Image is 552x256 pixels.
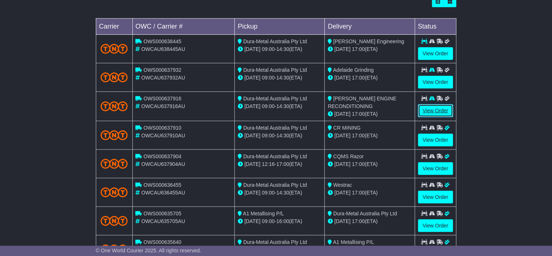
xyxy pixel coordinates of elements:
[244,218,260,224] span: [DATE]
[143,239,181,245] span: OWS000635640
[244,161,260,167] span: [DATE]
[235,19,325,35] td: Pickup
[243,96,307,101] span: Dura-Metal Australia Pty Ltd
[143,153,181,159] span: OWS000637904
[143,67,181,73] span: OWS000637932
[238,189,322,197] div: - (ETA)
[277,133,289,138] span: 14:30
[334,218,350,224] span: [DATE]
[352,75,365,81] span: 17:00
[328,45,412,53] div: (ETA)
[244,190,260,196] span: [DATE]
[277,46,289,52] span: 14:30
[262,161,275,167] span: 12:16
[262,75,275,81] span: 09:00
[101,245,128,255] img: TNT_Domestic.png
[333,38,404,44] span: [PERSON_NAME] Engineering
[132,19,235,35] td: OWC / Carrier #
[243,211,284,216] span: A1 Metallising P/L
[352,161,365,167] span: 17:00
[352,190,365,196] span: 17:00
[418,104,453,117] a: View Order
[334,161,350,167] span: [DATE]
[244,133,260,138] span: [DATE]
[328,110,412,118] div: (ETA)
[333,67,374,73] span: Adelaide Grinding
[328,189,412,197] div: (ETA)
[333,182,352,188] span: Westrac
[141,46,185,52] span: OWCAU638445AU
[262,103,275,109] span: 09:00
[333,239,374,245] span: A1 Metallising P/L
[143,38,181,44] span: OWS000638445
[277,190,289,196] span: 14:30
[352,218,365,224] span: 17:00
[277,103,289,109] span: 14:30
[141,133,185,138] span: OWCAU637910AU
[101,73,128,82] img: TNT_Domestic.png
[238,218,322,225] div: - (ETA)
[262,133,275,138] span: 09:00
[334,133,350,138] span: [DATE]
[101,44,128,54] img: TNT_Domestic.png
[328,218,412,225] div: (ETA)
[352,111,365,117] span: 17:00
[101,216,128,226] img: TNT_Domestic.png
[352,46,365,52] span: 17:00
[415,19,456,35] td: Status
[418,162,453,175] a: View Order
[243,67,307,73] span: Dura-Metal Australia Pty Ltd
[352,133,365,138] span: 17:00
[418,191,453,204] a: View Order
[141,190,185,196] span: OWCAU636455AU
[243,153,307,159] span: Dura-Metal Australia Pty Ltd
[141,75,185,81] span: OWCAU637932AU
[334,111,350,117] span: [DATE]
[334,190,350,196] span: [DATE]
[262,218,275,224] span: 09:00
[244,103,260,109] span: [DATE]
[418,76,453,89] a: View Order
[328,96,397,109] span: [PERSON_NAME] ENGINE RECONDITIONING
[96,19,132,35] td: Carrier
[238,160,322,168] div: - (ETA)
[418,47,453,60] a: View Order
[101,130,128,140] img: TNT_Domestic.png
[238,132,322,140] div: - (ETA)
[334,46,350,52] span: [DATE]
[143,182,181,188] span: OWS000636455
[101,188,128,197] img: TNT_Domestic.png
[418,219,453,232] a: View Order
[141,218,185,224] span: OWCAU635705AU
[328,160,412,168] div: (ETA)
[143,211,181,216] span: OWS000635705
[143,96,181,101] span: OWS000637916
[101,101,128,111] img: TNT_Domestic.png
[262,190,275,196] span: 09:00
[244,75,260,81] span: [DATE]
[262,46,275,52] span: 09:00
[238,103,322,110] div: - (ETA)
[418,134,453,146] a: View Order
[143,125,181,131] span: OWS000637910
[333,211,397,216] span: Dura-Metal Australia Pty Ltd
[238,45,322,53] div: - (ETA)
[328,74,412,82] div: (ETA)
[325,19,415,35] td: Delivery
[243,38,307,44] span: Dura-Metal Australia Pty Ltd
[277,75,289,81] span: 14:30
[333,125,361,131] span: CR MINING
[277,218,289,224] span: 16:00
[243,125,307,131] span: Dura-Metal Australia Pty Ltd
[101,159,128,169] img: TNT_Domestic.png
[96,248,202,253] span: © One World Courier 2025. All rights reserved.
[238,74,322,82] div: - (ETA)
[277,161,289,167] span: 17:00
[141,161,185,167] span: OWCAU637904AU
[244,46,260,52] span: [DATE]
[243,239,307,245] span: Dura-Metal Australia Pty Ltd
[141,103,185,109] span: OWCAU637916AU
[328,132,412,140] div: (ETA)
[243,182,307,188] span: Dura-Metal Australia Pty Ltd
[333,153,364,159] span: CQMS Razor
